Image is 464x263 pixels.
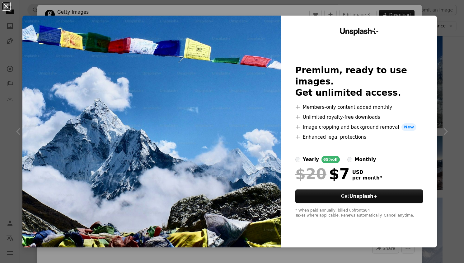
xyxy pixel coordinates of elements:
[295,113,423,121] li: Unlimited royalty-free downloads
[295,65,423,98] h2: Premium, ready to use images. Get unlimited access.
[295,166,350,182] div: $7
[355,156,376,163] div: monthly
[347,157,352,162] input: monthly
[352,175,382,181] span: per month *
[295,189,423,203] button: GetUnsplash+
[295,157,300,162] input: yearly65%off
[352,170,382,175] span: USD
[295,166,326,182] span: $20
[401,123,416,131] span: New
[295,103,423,111] li: Members-only content added monthly
[295,133,423,141] li: Enhanced legal protections
[321,156,340,163] div: 65% off
[303,156,319,163] div: yearly
[295,123,423,131] li: Image cropping and background removal
[295,208,423,218] div: * When paid annually, billed upfront $84 Taxes where applicable. Renews automatically. Cancel any...
[349,194,377,199] strong: Unsplash+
